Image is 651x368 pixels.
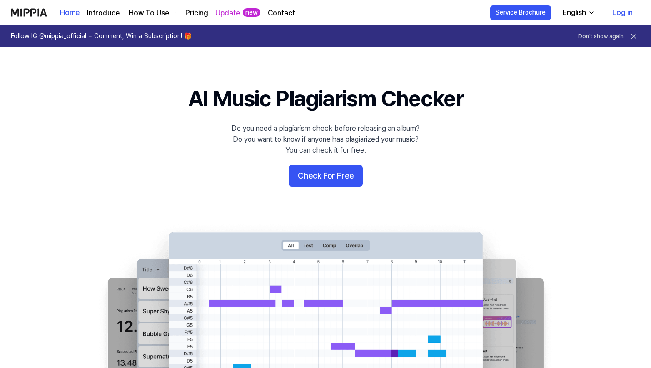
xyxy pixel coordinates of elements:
[490,5,551,20] button: Service Brochure
[243,8,260,17] div: new
[231,123,420,156] div: Do you need a plagiarism check before releasing an album? Do you want to know if anyone has plagi...
[127,8,178,19] button: How To Use
[289,165,363,187] button: Check For Free
[188,84,463,114] h1: AI Music Plagiarism Checker
[127,8,171,19] div: How To Use
[268,8,295,19] a: Contact
[185,8,208,19] a: Pricing
[578,33,624,40] button: Don't show again
[11,32,192,41] h1: Follow IG @mippia_official + Comment, Win a Subscription! 🎁
[556,4,601,22] button: English
[60,0,80,25] a: Home
[87,8,120,19] a: Introduce
[561,7,588,18] div: English
[215,8,240,19] a: Update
